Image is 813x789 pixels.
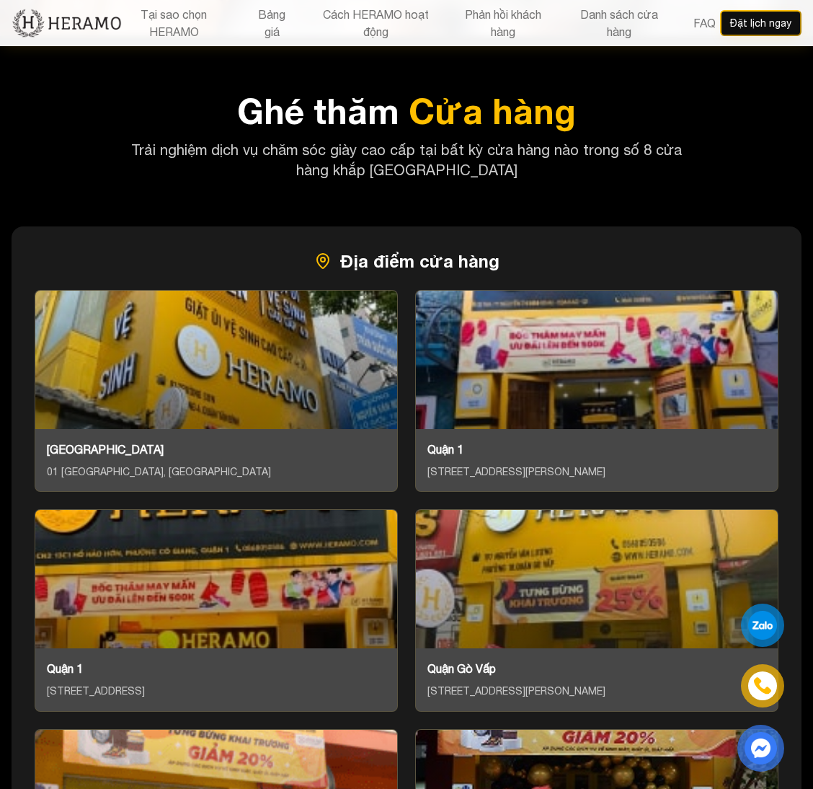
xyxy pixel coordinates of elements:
[409,90,576,131] span: Cửa hàng
[35,250,778,273] h3: Địa điểm cửa hàng
[47,683,386,700] div: [STREET_ADDRESS]
[122,5,226,41] button: Tại sao chọn HERAMO
[427,441,766,458] div: Quận 1
[12,94,801,128] h2: Ghé thăm
[47,660,386,677] div: Quận 1
[427,464,766,480] div: [STREET_ADDRESS][PERSON_NAME]
[427,660,766,677] div: Quận Gò Vấp
[318,5,435,41] button: Cách HERAMO hoạt động
[457,5,549,41] button: Phản hồi khách hàng
[720,10,801,36] button: Đặt lịch ngay
[572,5,666,41] button: Danh sách cửa hàng
[130,140,683,180] p: Trải nghiệm dịch vụ chăm sóc giày cao cấp tại bất kỳ cửa hàng nào trong số 8 cửa hàng khắp [GEOGR...
[47,441,386,458] div: [GEOGRAPHIC_DATA]
[249,5,295,41] button: Bảng giá
[12,8,122,38] img: new-logo.3f60348b.png
[427,683,766,700] div: [STREET_ADDRESS][PERSON_NAME]
[755,678,770,694] img: phone-icon
[47,464,386,480] div: 01 [GEOGRAPHIC_DATA], [GEOGRAPHIC_DATA]
[689,14,720,32] button: FAQ
[743,666,782,705] a: phone-icon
